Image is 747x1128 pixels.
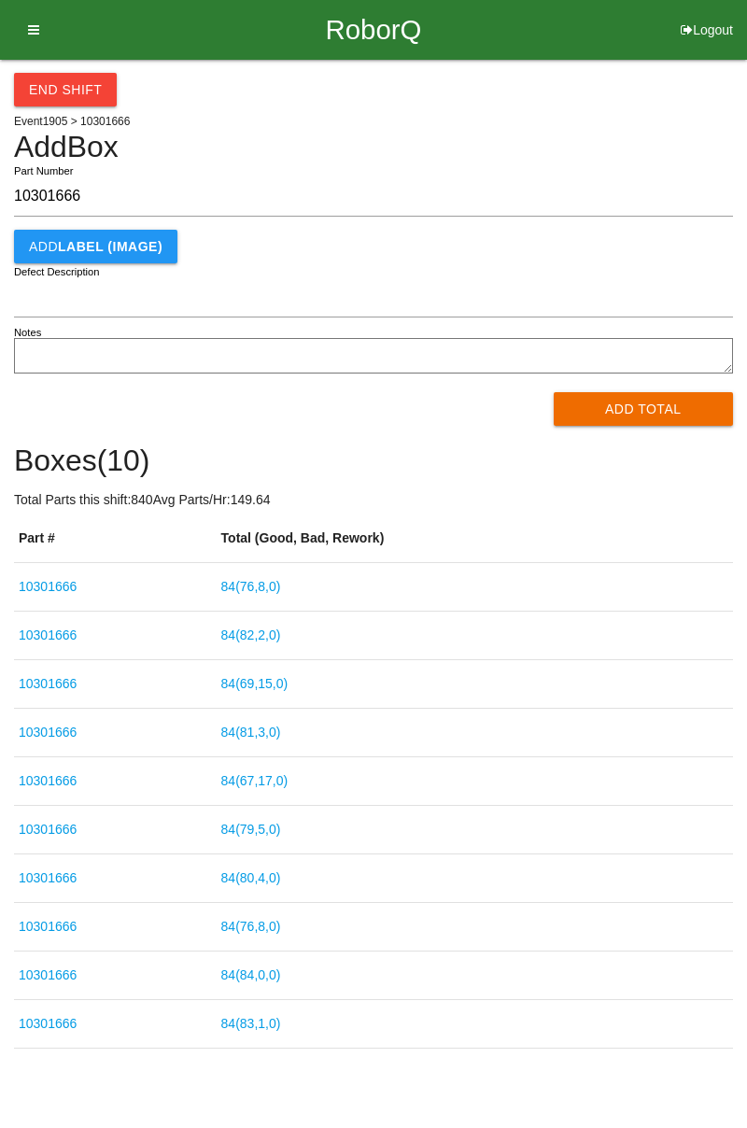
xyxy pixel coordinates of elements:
[221,967,281,982] a: 84(84,0,0)
[19,725,77,740] a: 10301666
[221,725,281,740] a: 84(81,3,0)
[14,73,117,106] button: End Shift
[221,773,289,788] a: 84(67,17,0)
[221,676,289,691] a: 84(69,15,0)
[14,325,41,341] label: Notes
[14,230,177,263] button: AddLABEL (IMAGE)
[554,392,734,426] button: Add Total
[221,919,281,934] a: 84(76,8,0)
[14,444,733,477] h4: Boxes ( 10 )
[19,579,77,594] a: 10301666
[19,676,77,691] a: 10301666
[14,176,733,217] input: Required
[14,131,733,163] h4: Add Box
[14,264,100,280] label: Defect Description
[19,773,77,788] a: 10301666
[14,515,217,563] th: Part #
[221,627,281,642] a: 84(82,2,0)
[14,490,733,510] p: Total Parts this shift: 840 Avg Parts/Hr: 149.64
[19,870,77,885] a: 10301666
[217,515,733,563] th: Total (Good, Bad, Rework)
[221,1016,281,1031] a: 84(83,1,0)
[19,1016,77,1031] a: 10301666
[221,822,281,837] a: 84(79,5,0)
[19,919,77,934] a: 10301666
[14,115,130,128] span: Event 1905 > 10301666
[19,967,77,982] a: 10301666
[14,163,73,179] label: Part Number
[221,579,281,594] a: 84(76,8,0)
[19,627,77,642] a: 10301666
[221,870,281,885] a: 84(80,4,0)
[19,822,77,837] a: 10301666
[58,239,162,254] b: LABEL (IMAGE)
